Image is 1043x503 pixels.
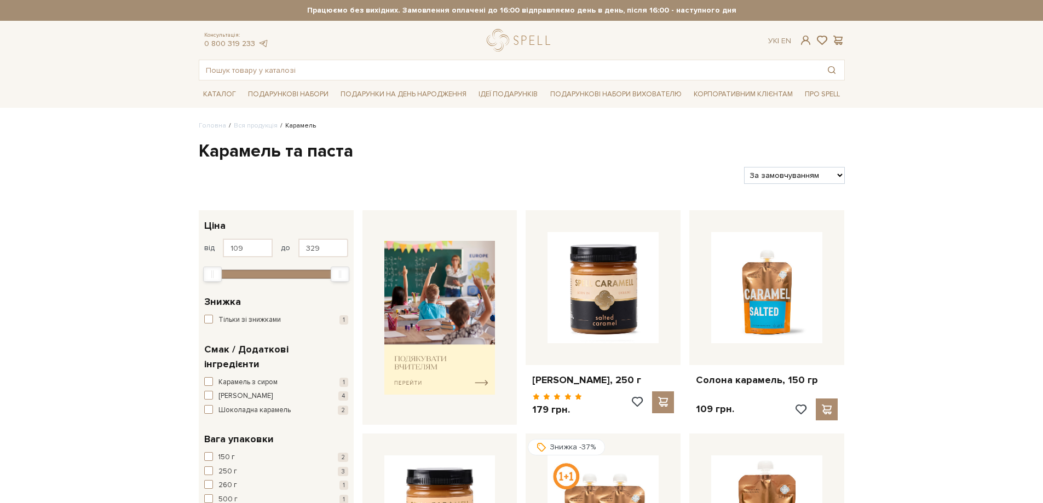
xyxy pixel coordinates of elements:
button: 150 г 2 [204,452,348,463]
span: 1 [339,378,348,387]
a: Подарункові набори [244,86,333,103]
span: 250 г [218,466,237,477]
div: Max [331,267,349,282]
span: 1 [339,315,348,325]
a: Корпоративним клієнтам [689,85,797,103]
h1: Карамель та паста [199,140,845,163]
span: 3 [338,467,348,476]
span: до [281,243,290,253]
a: logo [487,29,555,51]
div: Min [203,267,222,282]
div: Ук [768,36,791,46]
a: En [781,36,791,45]
button: Тільки зі знижками 1 [204,315,348,326]
span: Ціна [204,218,226,233]
span: 150 г [218,452,235,463]
input: Ціна [298,239,348,257]
a: Подарункові набори вихователю [546,85,686,103]
a: 0 800 319 233 [204,39,255,48]
a: Головна [199,122,226,130]
span: 4 [338,391,348,401]
span: 2 [338,406,348,415]
span: Консультація: [204,32,269,39]
a: Ідеї подарунків [474,86,542,103]
button: 250 г 3 [204,466,348,477]
span: 1 [339,481,348,490]
img: Солона карамель, 150 гр [711,232,822,343]
span: 260 г [218,480,237,491]
span: Тільки зі знижками [218,315,281,326]
p: 179 грн. [532,403,582,416]
button: Карамель з сиром 1 [204,377,348,388]
span: Шоколадна карамель [218,405,291,416]
a: telegram [258,39,269,48]
a: Солона карамель, 150 гр [696,374,838,386]
button: Пошук товару у каталозі [819,60,844,80]
button: Шоколадна карамель 2 [204,405,348,416]
span: | [777,36,779,45]
button: 260 г 1 [204,480,348,491]
input: Ціна [223,239,273,257]
input: Пошук товару у каталозі [199,60,819,80]
span: Вага упаковки [204,432,274,447]
a: [PERSON_NAME], 250 г [532,374,674,386]
a: Каталог [199,86,240,103]
span: від [204,243,215,253]
li: Карамель [278,121,316,131]
p: 109 грн. [696,403,734,415]
span: Карамель з сиром [218,377,278,388]
a: Подарунки на День народження [336,86,471,103]
span: Знижка [204,294,241,309]
img: banner [384,241,495,395]
span: 2 [338,453,348,462]
span: [PERSON_NAME] [218,391,273,402]
a: Про Spell [800,86,844,103]
div: Знижка -37% [528,439,605,455]
strong: Працюємо без вихідних. Замовлення оплачені до 16:00 відправляємо день в день, після 16:00 - насту... [199,5,845,15]
span: Смак / Додаткові інгредієнти [204,342,345,372]
a: Вся продукція [234,122,278,130]
button: [PERSON_NAME] 4 [204,391,348,402]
